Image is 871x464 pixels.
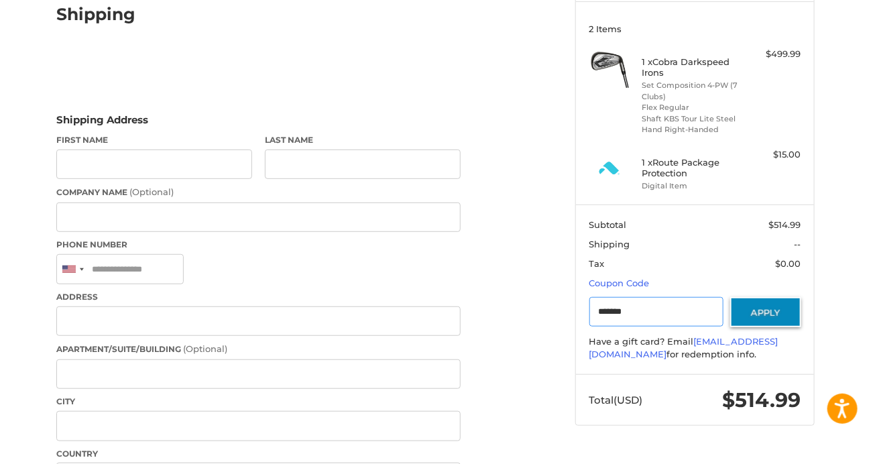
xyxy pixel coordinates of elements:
[748,48,801,61] div: $499.99
[642,80,745,102] li: Set Composition 4-PW (7 Clubs)
[589,23,801,34] h3: 2 Items
[642,157,745,179] h4: 1 x Route Package Protection
[723,388,801,412] span: $514.99
[642,113,745,125] li: Shaft KBS Tour Lite Steel
[56,343,461,356] label: Apartment/Suite/Building
[589,278,650,288] a: Coupon Code
[589,394,643,406] span: Total (USD)
[56,396,461,408] label: City
[589,239,630,249] span: Shipping
[129,186,174,197] small: (Optional)
[265,134,461,146] label: Last Name
[776,258,801,269] span: $0.00
[589,219,627,230] span: Subtotal
[642,102,745,113] li: Flex Regular
[57,255,88,284] div: United States: +1
[642,56,745,78] h4: 1 x Cobra Darkspeed Irons
[589,297,724,327] input: Gift Certificate or Coupon Code
[642,180,745,192] li: Digital Item
[56,448,461,460] label: Country
[589,335,801,361] div: Have a gift card? Email for redemption info.
[589,258,605,269] span: Tax
[56,134,252,146] label: First Name
[56,4,135,25] h2: Shipping
[56,291,461,303] label: Address
[795,239,801,249] span: --
[56,239,461,251] label: Phone Number
[730,297,801,327] button: Apply
[56,186,461,199] label: Company Name
[748,148,801,162] div: $15.00
[642,124,745,135] li: Hand Right-Handed
[56,113,148,134] legend: Shipping Address
[769,219,801,230] span: $514.99
[183,343,227,354] small: (Optional)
